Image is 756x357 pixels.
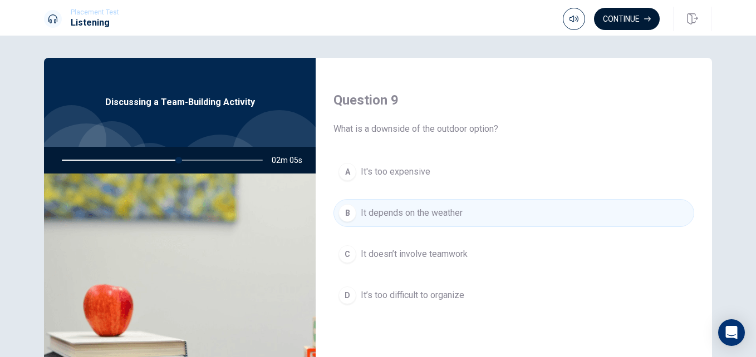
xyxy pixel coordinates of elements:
[333,122,694,136] span: What is a downside of the outdoor option?
[338,204,356,222] div: B
[718,319,745,346] div: Open Intercom Messenger
[361,206,463,220] span: It depends on the weather
[361,247,468,261] span: It doesn’t involve teamwork
[71,16,119,29] h1: Listening
[333,158,694,186] button: AIt's too expensive
[333,199,694,227] button: BIt depends on the weather
[594,8,660,30] button: Continue
[105,96,255,109] span: Discussing a Team-Building Activity
[361,289,464,302] span: It’s too difficult to organize
[333,240,694,268] button: CIt doesn’t involve teamwork
[361,165,430,178] span: It's too expensive
[338,245,356,263] div: C
[338,163,356,181] div: A
[333,91,694,109] h4: Question 9
[333,281,694,309] button: DIt’s too difficult to organize
[71,8,119,16] span: Placement Test
[272,147,311,173] span: 02m 05s
[338,286,356,304] div: D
